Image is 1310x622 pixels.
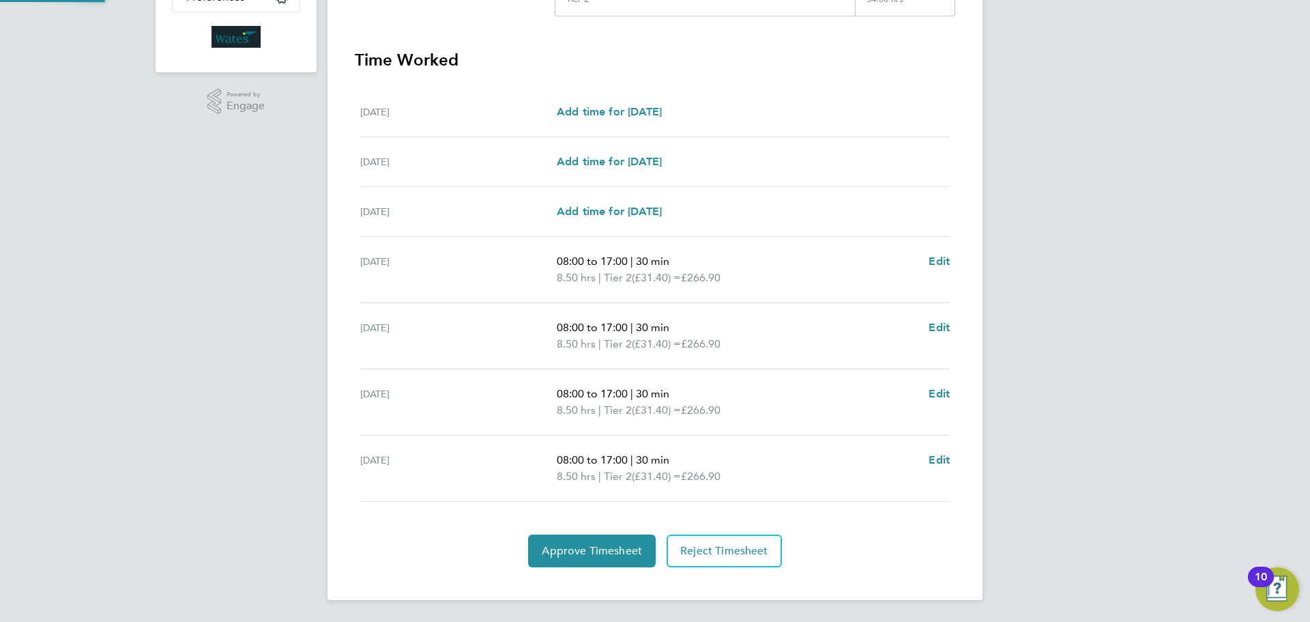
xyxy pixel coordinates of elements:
div: 10 [1255,577,1267,595]
a: Add time for [DATE] [557,154,662,170]
div: [DATE] [360,253,557,286]
span: Tier 2 [604,270,632,286]
span: 30 min [636,387,669,400]
span: | [630,321,633,334]
span: Powered by [227,89,265,100]
span: 08:00 to 17:00 [557,255,628,268]
span: Edit [929,321,950,334]
span: £266.90 [681,470,720,483]
a: Add time for [DATE] [557,203,662,220]
div: [DATE] [360,320,557,352]
span: Tier 2 [604,336,632,352]
span: Edit [929,387,950,400]
span: 8.50 hrs [557,470,596,483]
div: [DATE] [360,104,557,120]
span: (£31.40) = [632,337,681,350]
span: Add time for [DATE] [557,205,662,218]
a: Powered byEngage [207,89,265,115]
img: wates-logo-retina.png [212,26,261,48]
span: Engage [227,100,265,112]
a: Edit [929,253,950,270]
div: [DATE] [360,452,557,485]
span: (£31.40) = [632,404,681,416]
span: (£31.40) = [632,470,681,483]
span: Edit [929,255,950,268]
span: 08:00 to 17:00 [557,387,628,400]
a: Edit [929,452,950,468]
span: 30 min [636,255,669,268]
span: | [598,271,601,284]
h3: Time Worked [355,49,955,71]
div: [DATE] [360,386,557,419]
div: [DATE] [360,154,557,170]
span: Edit [929,453,950,466]
span: | [630,255,633,268]
button: Reject Timesheet [667,535,782,567]
span: 08:00 to 17:00 [557,453,628,466]
span: Tier 2 [604,468,632,485]
span: £266.90 [681,271,720,284]
span: Tier 2 [604,402,632,419]
span: 08:00 to 17:00 [557,321,628,334]
div: [DATE] [360,203,557,220]
span: £266.90 [681,404,720,416]
button: Open Resource Center, 10 new notifications [1255,567,1299,611]
span: 30 min [636,453,669,466]
a: Edit [929,320,950,336]
span: Approve Timesheet [542,544,642,558]
span: 8.50 hrs [557,337,596,350]
a: Go to home page [172,26,300,48]
span: 8.50 hrs [557,404,596,416]
span: | [598,470,601,483]
span: (£31.40) = [632,271,681,284]
span: 30 min [636,321,669,334]
span: | [630,453,633,466]
a: Add time for [DATE] [557,104,662,120]
span: Reject Timesheet [680,544,768,558]
span: £266.90 [681,337,720,350]
span: Add time for [DATE] [557,105,662,118]
span: Add time for [DATE] [557,155,662,168]
span: 8.50 hrs [557,271,596,284]
span: | [598,337,601,350]
span: | [598,404,601,416]
a: Edit [929,386,950,402]
span: | [630,387,633,400]
button: Approve Timesheet [528,535,656,567]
